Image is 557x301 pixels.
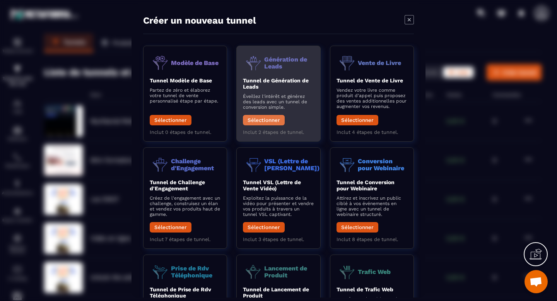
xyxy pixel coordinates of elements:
img: funnel-objective-icon [243,52,264,74]
img: funnel-objective-icon [243,154,264,175]
p: VSL (Lettre de [PERSON_NAME]) [264,158,320,171]
p: Créez de l'engagement avec un challenge, construisez un élan et vendez vos produits haut de gamme. [150,195,220,217]
b: Tunnel de Trafic Web [337,286,393,292]
b: Tunnel Modèle de Base [150,77,212,84]
img: funnel-objective-icon [150,154,171,175]
p: Inclut 3 étapes de tunnel. [243,236,314,242]
p: Prise de Rdv Téléphonique [171,265,220,279]
button: Sélectionner [243,222,285,233]
p: Lancement de Produit [264,265,314,279]
p: Exploitez la puissance de la vidéo pour présenter et vendre vos produits à travers un tunnel VSL ... [243,195,314,217]
b: Tunnel VSL (Lettre de Vente Vidéo) [243,179,301,192]
p: Inclut 0 étapes de tunnel. [150,129,220,135]
img: funnel-objective-icon [150,52,171,74]
p: Attirez et inscrivez un public ciblé à vos événements en ligne avec un tunnel de webinaire struct... [337,195,407,217]
img: funnel-objective-icon [337,261,358,282]
b: Tunnel de Conversion pour Webinaire [337,179,395,192]
button: Sélectionner [150,115,191,125]
p: Inclut 8 étapes de tunnel. [337,236,407,242]
p: Vente de Livre [358,60,401,67]
b: Tunnel de Génération de Leads [243,77,309,90]
b: Tunnel de Challenge d'Engagement [150,179,205,192]
button: Sélectionner [337,115,378,125]
b: Tunnel de Lancement de Produit [243,286,309,299]
p: Modèle de Base [171,60,219,67]
p: Challenge d'Engagement [171,158,220,171]
img: funnel-objective-icon [337,154,358,175]
p: Inclut 7 étapes de tunnel. [150,236,220,242]
img: funnel-objective-icon [150,261,171,282]
b: Tunnel de Prise de Rdv Téléphonique [150,286,211,299]
b: Tunnel de Vente de Livre [337,77,403,84]
button: Sélectionner [337,222,378,233]
p: Inclut 2 étapes de tunnel. [243,129,314,135]
p: Trafic Web [358,269,391,275]
p: Partez de zéro et élaborez votre tunnel de vente personnalisé étape par étape. [150,87,220,104]
p: Génération de Leads [264,56,314,70]
img: funnel-objective-icon [337,52,358,74]
img: funnel-objective-icon [243,261,264,282]
button: Sélectionner [150,222,191,233]
p: Éveillez l'intérêt et générez des leads avec un tunnel de conversion simple. [243,94,314,110]
h4: Créer un nouveau tunnel [143,15,256,26]
p: Inclut 4 étapes de tunnel. [337,129,407,135]
p: Conversion pour Webinaire [358,158,407,171]
p: Vendez votre livre comme produit d'appel puis proposez des ventes additionnelles pour augmenter v... [337,87,407,109]
div: Ouvrir le chat [525,270,548,293]
button: Sélectionner [243,115,285,125]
